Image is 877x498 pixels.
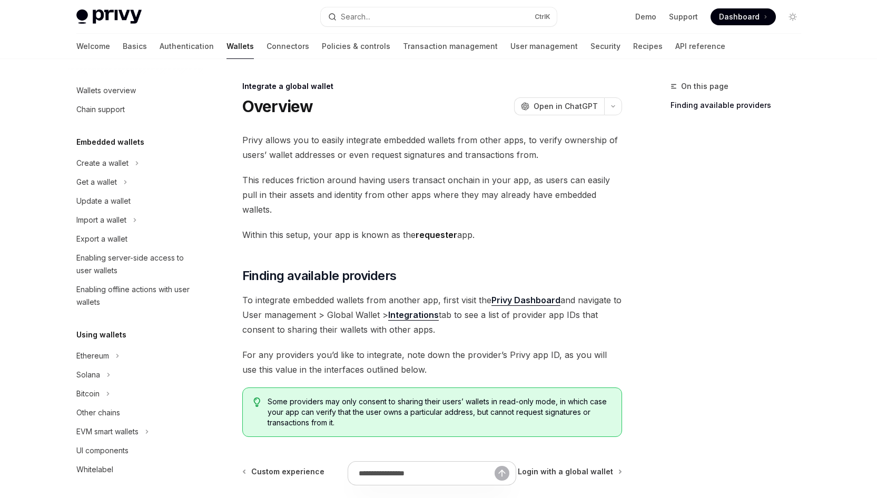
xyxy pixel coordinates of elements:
a: Demo [635,12,656,22]
a: Privy Dashboard [491,295,560,306]
button: Send message [495,466,509,481]
div: Chain support [76,103,125,116]
div: Wallets overview [76,84,136,97]
div: Create a wallet [76,157,129,170]
svg: Tip [253,397,261,407]
div: Bitcoin [76,387,100,400]
span: To integrate embedded wallets from another app, first visit the and navigate to User management >... [242,293,622,337]
input: Ask a question... [359,462,495,485]
button: Open in ChatGPT [514,97,604,115]
a: Connectors [267,34,309,59]
span: Ctrl K [535,13,550,21]
a: Wallets overview [68,81,203,100]
div: Solana [76,368,100,381]
h5: Embedded wallets [76,136,144,148]
a: Dashboard [711,8,776,25]
button: Toggle Bitcoin section [68,384,203,403]
div: Search... [341,11,370,23]
strong: requester [416,230,457,240]
span: For any providers you’d like to integrate, note down the provider’s Privy app ID, as you will use... [242,347,622,377]
a: Finding available providers [671,97,810,114]
a: Whitelabel [68,460,203,479]
span: This reduces friction around having users transact onchain in your app, as users can easily pull ... [242,173,622,217]
a: Authentication [160,34,214,59]
a: Chain support [68,100,203,119]
a: API reference [675,34,725,59]
a: Integrations [388,310,439,321]
a: Enabling server-side access to user wallets [68,248,203,280]
a: Basics [123,34,147,59]
span: Within this setup, your app is known as the app. [242,227,622,242]
a: Wallets [226,34,254,59]
a: Recipes [633,34,663,59]
a: Other chains [68,403,203,422]
button: Toggle Import a wallet section [68,211,203,230]
a: Policies & controls [322,34,390,59]
span: Privy allows you to easily integrate embedded wallets from other apps, to verify ownership of use... [242,133,622,162]
div: Other chains [76,406,120,419]
div: UI components [76,444,129,457]
a: Support [669,12,698,22]
div: Integrate a global wallet [242,81,622,92]
span: On this page [681,80,728,93]
div: Update a wallet [76,195,131,207]
img: light logo [76,9,142,24]
h5: Using wallets [76,328,126,341]
strong: Privy Dashboard [491,295,560,305]
div: Enabling server-side access to user wallets [76,252,196,277]
h1: Overview [242,97,313,116]
span: Dashboard [719,12,760,22]
div: Export a wallet [76,233,127,245]
a: Enabling offline actions with user wallets [68,280,203,312]
a: Welcome [76,34,110,59]
div: Whitelabel [76,463,113,476]
a: Update a wallet [68,192,203,211]
button: Toggle Get a wallet section [68,173,203,192]
a: Transaction management [403,34,498,59]
div: Get a wallet [76,176,117,188]
button: Toggle Create a wallet section [68,154,203,173]
button: Toggle Solana section [68,365,203,384]
button: Toggle Ethereum section [68,346,203,365]
a: Security [590,34,620,59]
a: Export a wallet [68,230,203,248]
span: Some providers may only consent to sharing their users’ wallets in read-only mode, in which case ... [268,396,610,428]
div: Import a wallet [76,214,126,226]
button: Open search [321,7,557,26]
div: EVM smart wallets [76,425,139,438]
strong: Integrations [388,310,439,320]
button: Toggle EVM smart wallets section [68,422,203,441]
button: Toggle dark mode [784,8,801,25]
a: User management [510,34,578,59]
div: Enabling offline actions with user wallets [76,283,196,308]
span: Finding available providers [242,267,397,284]
a: UI components [68,441,203,460]
div: Ethereum [76,350,109,362]
span: Open in ChatGPT [534,101,598,112]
